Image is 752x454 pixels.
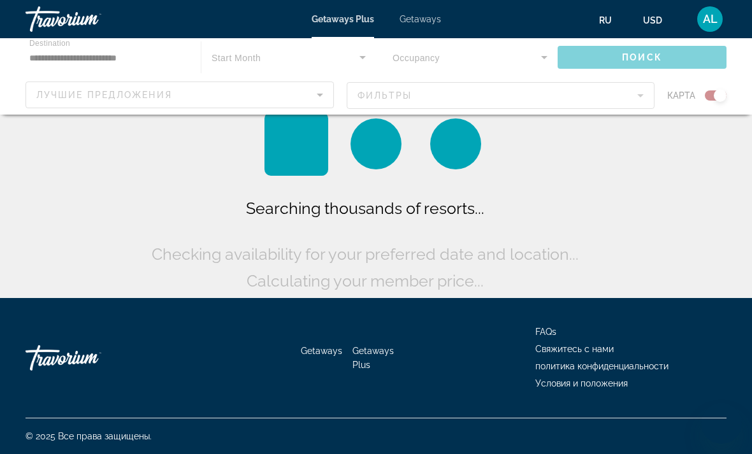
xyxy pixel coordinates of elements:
a: Travorium [25,339,153,377]
button: Change currency [643,11,674,29]
button: Change language [599,11,624,29]
span: AL [703,13,718,25]
span: Searching thousands of resorts... [246,199,484,218]
span: Checking availability for your preferred date and location... [152,245,579,264]
span: © 2025 Все права защищены. [25,431,152,441]
a: политика конфиденциальности [535,361,669,371]
a: Getaways Plus [312,14,374,24]
a: Условия и положения [535,378,628,388]
a: Свяжитесь с нами [535,344,614,354]
span: Calculating your member price... [247,271,484,290]
button: User Menu [693,6,727,32]
a: Getaways Plus [352,346,394,370]
iframe: Кнопка для запуску вікна повідомлень [701,403,742,444]
a: Travorium [25,3,153,36]
span: USD [643,15,662,25]
span: ru [599,15,612,25]
a: FAQs [535,327,556,337]
a: Getaways [301,346,342,356]
a: Getaways [400,14,441,24]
